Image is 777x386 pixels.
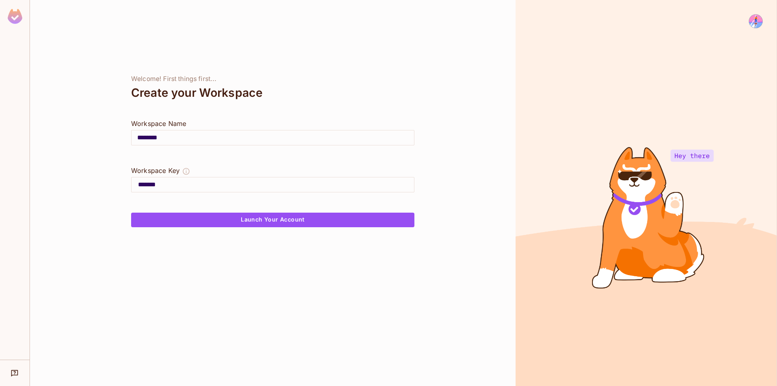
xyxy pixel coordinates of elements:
img: SReyMgAAAABJRU5ErkJggg== [8,9,22,24]
div: Welcome! First things first... [131,75,414,83]
div: Create your Workspace [131,83,414,102]
div: Workspace Key [131,166,180,175]
button: Launch Your Account [131,213,414,227]
button: The Workspace Key is unique, and serves as the identifier of your workspace. [182,166,190,177]
img: Dustin Ho [749,15,762,28]
div: Help & Updates [6,365,24,381]
div: Workspace Name [131,119,414,128]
